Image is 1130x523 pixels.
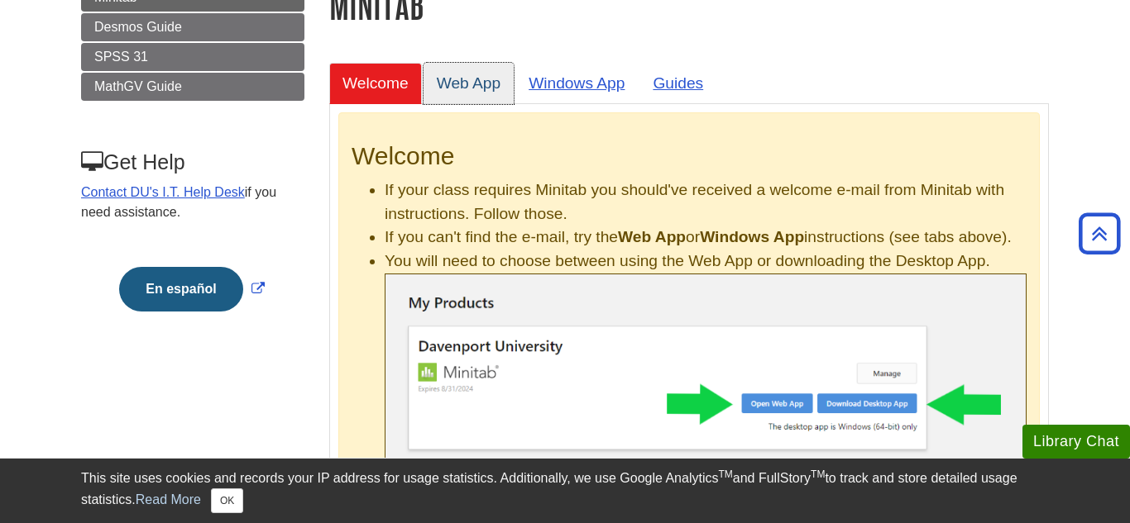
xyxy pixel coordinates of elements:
img: Minitab .exe file finished downloaded [385,273,1027,469]
button: En español [119,267,242,311]
a: Web App [424,63,515,103]
b: Windows App [700,228,804,245]
p: if you need assistance. [81,183,303,222]
h3: Get Help [81,150,303,174]
sup: TM [718,468,732,480]
a: MathGV Guide [81,73,304,101]
a: Desmos Guide [81,13,304,41]
a: Link opens in new window [115,282,268,296]
a: Contact DU's I.T. Help Desk [81,185,245,199]
a: Back to Top [1073,222,1126,245]
span: MathGV Guide [94,79,182,93]
li: If you can't find the e-mail, try the or instructions (see tabs above). [385,226,1027,250]
a: Welcome [329,63,422,103]
a: Guides [639,63,716,103]
span: Desmos Guide [94,20,182,34]
span: SPSS 31 [94,50,148,64]
div: This site uses cookies and records your IP address for usage statistics. Additionally, we use Goo... [81,468,1049,513]
sup: TM [811,468,825,480]
h2: Welcome [352,142,1027,170]
button: Library Chat [1022,425,1130,459]
a: SPSS 31 [81,43,304,71]
button: Close [211,488,243,513]
li: If your class requires Minitab you should've received a welcome e-mail from Minitab with instruct... [385,178,1027,226]
li: You will need to choose between using the Web App or downloading the Desktop App. [385,250,1027,469]
a: Windows App [515,63,638,103]
a: Read More [136,492,201,506]
b: Web App [618,228,686,245]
